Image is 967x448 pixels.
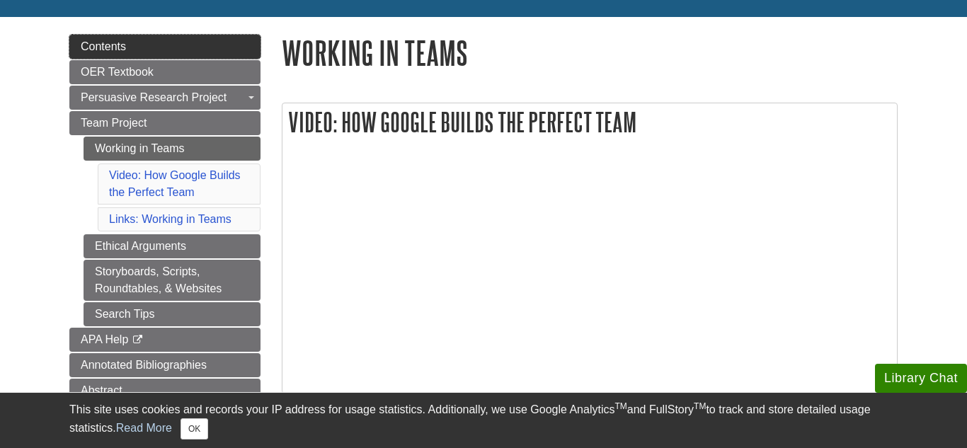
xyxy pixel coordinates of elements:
a: Working in Teams [84,137,261,161]
button: Library Chat [875,364,967,393]
a: Contents [69,35,261,59]
sup: TM [614,401,626,411]
a: OER Textbook [69,60,261,84]
span: Abstract [81,384,122,396]
a: Links: Working in Teams [109,213,231,225]
div: Guide Page Menu [69,35,261,445]
h2: Video: How Google Builds the Perfect Team [282,103,897,141]
a: Read More [116,422,172,434]
a: Persuasive Research Project [69,86,261,110]
a: Annotated Bibliographies [69,353,261,377]
span: Contents [81,40,126,52]
iframe: Video: How Google Builds the Perfect Team [290,156,686,379]
span: OER Textbook [81,66,154,78]
a: Video: How Google Builds the Perfect Team [109,169,241,198]
div: This site uses cookies and records your IP address for usage statistics. Additionally, we use Goo... [69,401,898,440]
button: Close [181,418,208,440]
span: Annotated Bibliographies [81,359,207,371]
span: APA Help [81,333,128,345]
sup: TM [694,401,706,411]
span: Persuasive Research Project [81,91,227,103]
span: Team Project [81,117,147,129]
a: Ethical Arguments [84,234,261,258]
a: Team Project [69,111,261,135]
a: Abstract [69,379,261,403]
i: This link opens in a new window [132,335,144,345]
a: APA Help [69,328,261,352]
a: Storyboards, Scripts, Roundtables, & Websites [84,260,261,301]
h1: Working in Teams [282,35,898,71]
a: Search Tips [84,302,261,326]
